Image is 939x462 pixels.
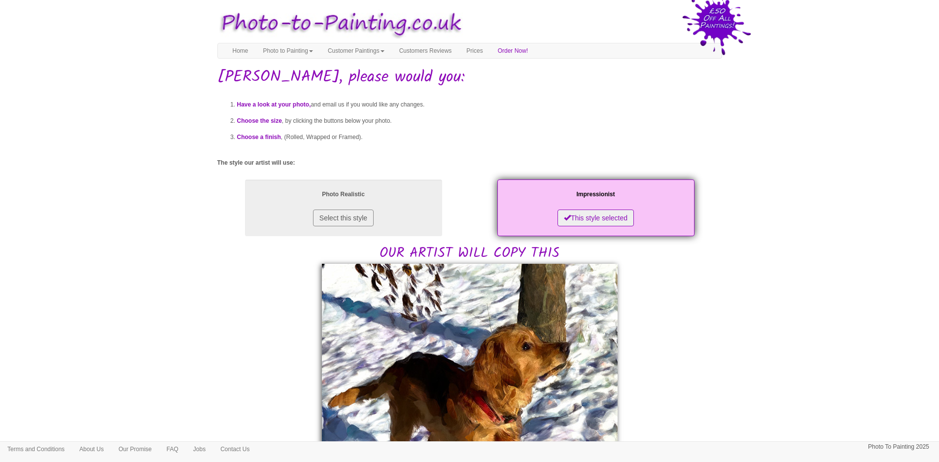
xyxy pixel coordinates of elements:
[256,43,320,58] a: Photo to Painting
[217,69,722,86] h1: [PERSON_NAME], please would you:
[186,442,213,457] a: Jobs
[237,97,722,113] li: and email us if you would like any changes.
[111,442,159,457] a: Our Promise
[217,177,722,261] h2: OUR ARTIST WILL COPY THIS
[490,43,535,58] a: Order Now!
[217,159,295,167] label: The style our artist will use:
[159,442,186,457] a: FAQ
[213,442,257,457] a: Contact Us
[320,43,392,58] a: Customer Paintings
[868,442,929,452] p: Photo To Painting 2025
[237,117,282,124] span: Choose the size
[557,210,634,226] button: This style selected
[237,129,722,145] li: , (Rolled, Wrapped or Framed).
[212,5,465,43] img: Photo to Painting
[392,43,459,58] a: Customers Reviews
[225,43,256,58] a: Home
[72,442,111,457] a: About Us
[237,101,311,108] span: Have a look at your photo,
[237,134,281,141] span: Choose a finish
[237,113,722,129] li: , by clicking the buttons below your photo.
[459,43,490,58] a: Prices
[313,210,374,226] button: Select this style
[255,189,432,200] p: Photo Realistic
[507,189,685,200] p: Impressionist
